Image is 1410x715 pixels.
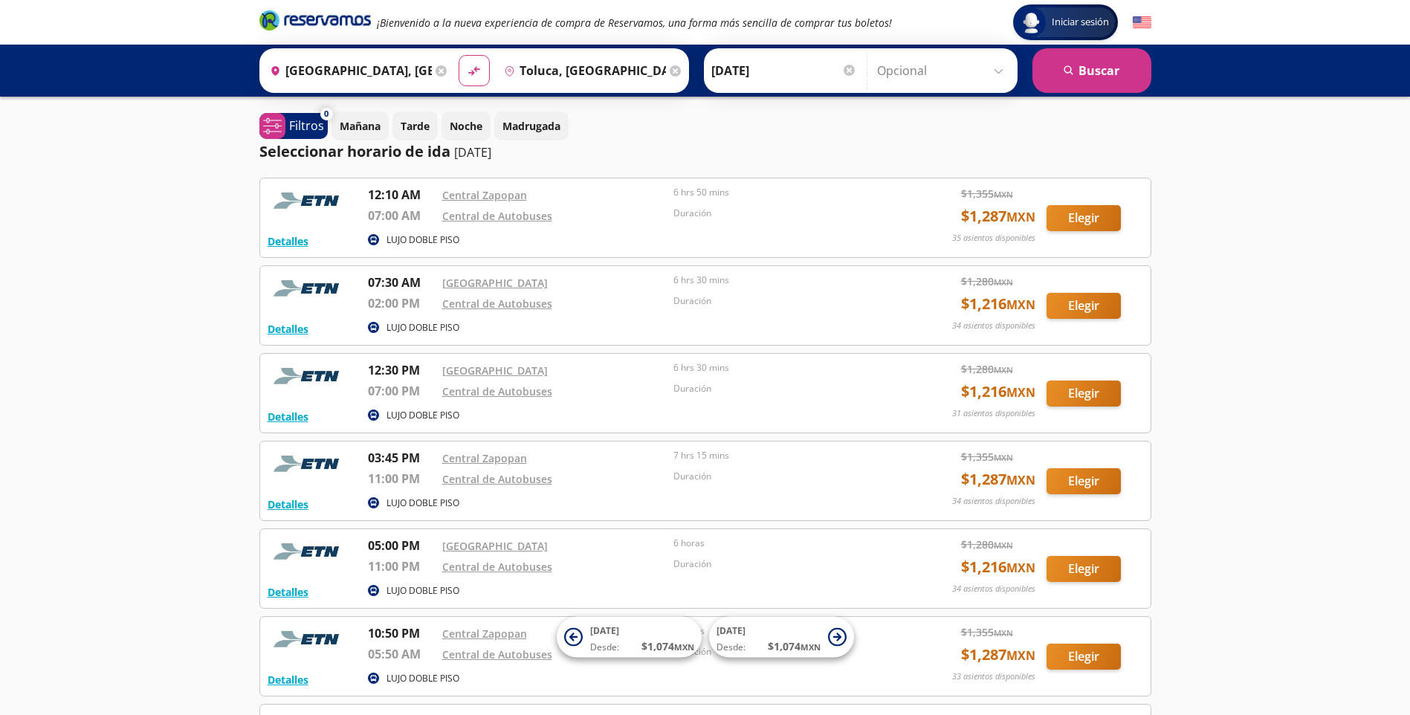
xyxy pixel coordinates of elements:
[673,537,898,550] p: 6 horas
[259,9,371,36] a: Brand Logo
[1047,556,1121,582] button: Elegir
[961,624,1013,640] span: $ 1,355
[289,117,324,135] p: Filtros
[674,641,694,653] small: MXN
[387,496,459,510] p: LUJO DOBLE PISO
[268,361,349,391] img: RESERVAMOS
[387,233,459,247] p: LUJO DOBLE PISO
[259,113,328,139] button: 0Filtros
[961,449,1013,465] span: $ 1,355
[268,321,308,337] button: Detalles
[952,232,1035,245] p: 35 asientos disponibles
[717,641,746,654] span: Desde:
[332,111,389,140] button: Mañana
[673,294,898,308] p: Duración
[961,274,1013,289] span: $ 1,280
[268,584,308,600] button: Detalles
[450,118,482,134] p: Noche
[502,118,560,134] p: Madrugada
[368,186,435,204] p: 12:10 AM
[368,537,435,554] p: 05:00 PM
[952,495,1035,508] p: 34 asientos disponibles
[1133,13,1151,32] button: English
[1006,472,1035,488] small: MXN
[1046,15,1115,30] span: Iniciar sesión
[442,539,548,553] a: [GEOGRAPHIC_DATA]
[961,537,1013,552] span: $ 1,280
[268,624,349,654] img: RESERVAMOS
[673,361,898,375] p: 6 hrs 30 mins
[442,276,548,290] a: [GEOGRAPHIC_DATA]
[1047,293,1121,319] button: Elegir
[377,16,892,30] em: ¡Bienvenido a la nueva experiencia de compra de Reservamos, una forma más sencilla de comprar tus...
[1032,48,1151,93] button: Buscar
[442,297,552,311] a: Central de Autobuses
[557,617,702,658] button: [DATE]Desde:$1,074MXN
[498,52,666,89] input: Buscar Destino
[324,108,329,120] span: 0
[952,320,1035,332] p: 34 asientos disponibles
[952,670,1035,683] p: 33 asientos disponibles
[768,638,821,654] span: $ 1,074
[673,557,898,571] p: Duración
[1047,205,1121,231] button: Elegir
[442,188,527,202] a: Central Zapopan
[368,645,435,663] p: 05:50 AM
[368,294,435,312] p: 02:00 PM
[268,496,308,512] button: Detalles
[590,624,619,637] span: [DATE]
[1006,560,1035,576] small: MXN
[268,274,349,303] img: RESERVAMOS
[673,382,898,395] p: Duración
[961,293,1035,315] span: $ 1,216
[387,321,459,334] p: LUJO DOBLE PISO
[952,407,1035,420] p: 31 asientos disponibles
[1006,297,1035,313] small: MXN
[673,274,898,287] p: 6 hrs 30 mins
[442,472,552,486] a: Central de Autobuses
[673,186,898,199] p: 6 hrs 50 mins
[368,274,435,291] p: 07:30 AM
[1006,209,1035,225] small: MXN
[961,644,1035,666] span: $ 1,287
[961,205,1035,227] span: $ 1,287
[368,449,435,467] p: 03:45 PM
[717,624,746,637] span: [DATE]
[442,451,527,465] a: Central Zapopan
[961,468,1035,491] span: $ 1,287
[268,186,349,216] img: RESERVAMOS
[994,189,1013,200] small: MXN
[259,140,450,163] p: Seleccionar horario de ida
[442,560,552,574] a: Central de Autobuses
[387,409,459,422] p: LUJO DOBLE PISO
[641,638,694,654] span: $ 1,074
[1006,384,1035,401] small: MXN
[994,452,1013,463] small: MXN
[673,470,898,483] p: Duración
[961,186,1013,201] span: $ 1,355
[442,627,527,641] a: Central Zapopan
[387,584,459,598] p: LUJO DOBLE PISO
[590,641,619,654] span: Desde:
[268,672,308,687] button: Detalles
[442,209,552,223] a: Central de Autobuses
[401,118,430,134] p: Tarde
[994,364,1013,375] small: MXN
[368,470,435,488] p: 11:00 PM
[259,9,371,31] i: Brand Logo
[994,276,1013,288] small: MXN
[268,409,308,424] button: Detalles
[709,617,854,658] button: [DATE]Desde:$1,074MXN
[877,52,1010,89] input: Opcional
[673,449,898,462] p: 7 hrs 15 mins
[961,556,1035,578] span: $ 1,216
[268,537,349,566] img: RESERVAMOS
[368,382,435,400] p: 07:00 PM
[1047,644,1121,670] button: Elegir
[673,207,898,220] p: Duración
[368,361,435,379] p: 12:30 PM
[801,641,821,653] small: MXN
[442,384,552,398] a: Central de Autobuses
[961,361,1013,377] span: $ 1,280
[264,52,432,89] input: Buscar Origen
